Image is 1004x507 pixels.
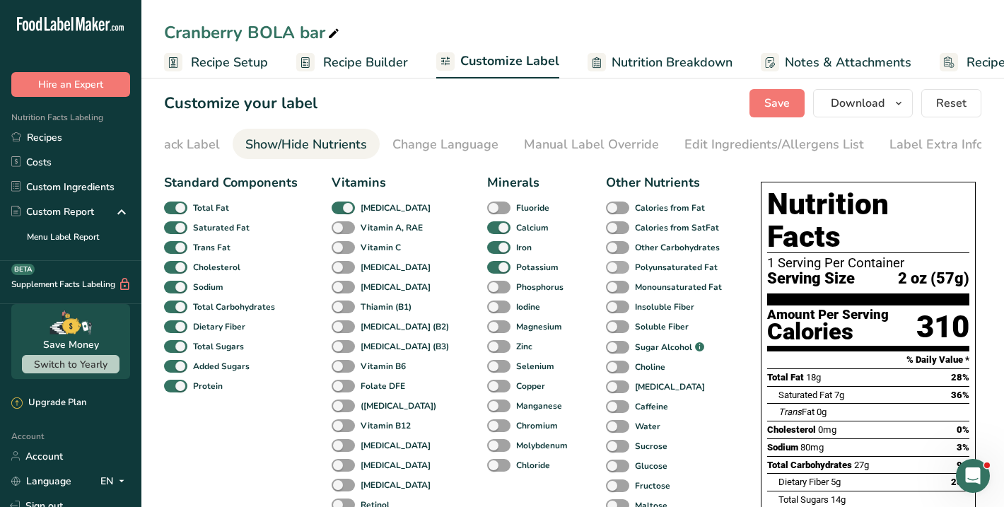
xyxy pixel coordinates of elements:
b: Calories from Fat [635,202,705,214]
span: Total Sugars [778,494,829,505]
b: [MEDICAL_DATA] [361,439,431,452]
b: Vitamin A, RAE [361,221,423,234]
b: Vitamin C [361,241,401,254]
b: Caffeine [635,400,668,413]
div: Standard Components [164,173,298,192]
span: Dietary Fiber [778,477,829,487]
b: Magnesium [516,320,562,333]
span: Total Carbohydrates [767,460,852,470]
b: Saturated Fat [193,221,250,234]
b: Total Carbohydrates [193,301,275,313]
b: Sucrose [635,440,667,453]
a: Recipe Builder [296,47,408,78]
button: Reset [921,89,981,117]
b: Folate DFE [361,380,405,392]
b: Protein [193,380,223,392]
b: Polyunsaturated Fat [635,261,718,274]
b: Fructose [635,479,670,492]
div: Amount Per Serving [767,308,889,322]
b: Water [635,420,660,433]
b: [MEDICAL_DATA] [361,202,431,214]
div: Minerals [487,173,572,192]
div: Show/Hide Nutrients [245,135,367,154]
b: Sodium [193,281,223,293]
span: Download [831,95,885,112]
span: 2 oz (57g) [898,270,969,288]
button: Hire an Expert [11,72,130,97]
b: Insoluble Fiber [635,301,694,313]
div: Custom Report [11,204,94,219]
div: EN [100,472,130,489]
span: Total Fat [767,372,804,383]
a: Nutrition Breakdown [588,47,732,78]
b: Added Sugars [193,360,250,373]
b: Potassium [516,261,559,274]
b: Molybdenum [516,439,568,452]
b: Glucose [635,460,667,472]
span: Save [764,95,790,112]
b: Chloride [516,459,550,472]
span: Recipe Builder [323,53,408,72]
b: Phosphorus [516,281,564,293]
span: Customize Label [460,52,559,71]
b: Monounsaturated Fat [635,281,722,293]
a: Customize Label [436,45,559,79]
i: Trans [778,407,802,417]
a: Recipe Setup [164,47,268,78]
div: Other Nutrients [606,173,726,192]
div: Calories [767,322,889,342]
b: [MEDICAL_DATA] [635,380,705,393]
section: % Daily Value * [767,351,969,368]
b: [MEDICAL_DATA] (B2) [361,320,449,333]
a: Notes & Attachments [761,47,911,78]
b: ([MEDICAL_DATA]) [361,400,436,412]
span: 0mg [818,424,836,435]
b: [MEDICAL_DATA] [361,459,431,472]
div: Vitamins [332,173,453,192]
span: 80mg [800,442,824,453]
b: Total Sugars [193,340,244,353]
span: Recipe Setup [191,53,268,72]
div: 1 Serving Per Container [767,256,969,270]
b: Calories from SatFat [635,221,719,234]
b: Soluble Fiber [635,320,689,333]
b: Thiamin (B1) [361,301,411,313]
div: Edit Ingredients/Allergens List [684,135,864,154]
span: Reset [936,95,967,112]
span: 28% [951,372,969,383]
b: Iodine [516,301,540,313]
span: Cholesterol [767,424,816,435]
span: 0g [817,407,827,417]
div: 310 [916,308,969,346]
div: Cranberry BOLA bar [164,20,342,45]
b: Other Carbohydrates [635,241,720,254]
h1: Nutrition Facts [767,188,969,253]
span: Fat [778,407,815,417]
b: [MEDICAL_DATA] [361,281,431,293]
span: Sodium [767,442,798,453]
button: Save [749,89,805,117]
span: Notes & Attachments [785,53,911,72]
span: Saturated Fat [778,390,832,400]
b: [MEDICAL_DATA] (B3) [361,340,449,353]
h1: Customize your label [164,92,317,115]
span: 0% [957,424,969,435]
b: Total Fat [193,202,229,214]
b: Zinc [516,340,532,353]
b: Dietary Fiber [193,320,245,333]
b: Selenium [516,360,554,373]
b: [MEDICAL_DATA] [361,261,431,274]
b: Choline [635,361,665,373]
a: Language [11,469,71,494]
b: Vitamin B6 [361,360,406,373]
b: Copper [516,380,545,392]
div: BETA [11,264,35,275]
b: Cholesterol [193,261,240,274]
span: 7g [834,390,844,400]
span: 5g [831,477,841,487]
span: Nutrition Breakdown [612,53,732,72]
div: Save Money [43,337,99,352]
b: Vitamin B12 [361,419,411,432]
span: 20% [951,477,969,487]
div: Label Extra Info [889,135,983,154]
